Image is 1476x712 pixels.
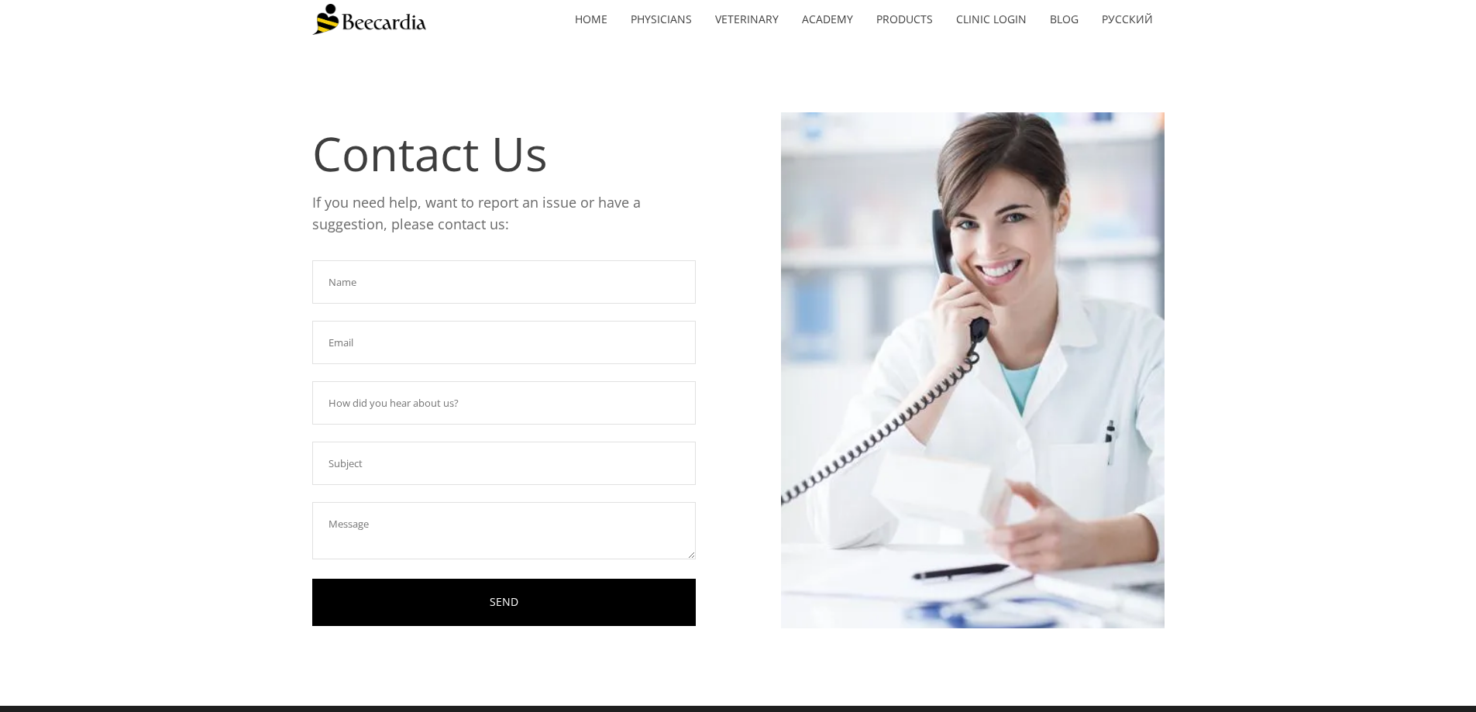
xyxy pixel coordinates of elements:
[944,2,1038,37] a: Clinic Login
[312,260,696,304] input: Name
[312,321,696,364] input: Email
[619,2,704,37] a: Physicians
[312,579,696,626] a: SEND
[865,2,944,37] a: Products
[312,442,696,485] input: Subject
[312,122,548,185] span: Contact Us
[312,381,696,425] input: How did you hear about us?
[790,2,865,37] a: Academy
[312,193,641,234] span: If you need help, want to report an issue or have a suggestion, please contact us:
[1038,2,1090,37] a: Blog
[704,2,790,37] a: Veterinary
[1090,2,1165,37] a: Русский
[312,4,426,35] img: Beecardia
[563,2,619,37] a: home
